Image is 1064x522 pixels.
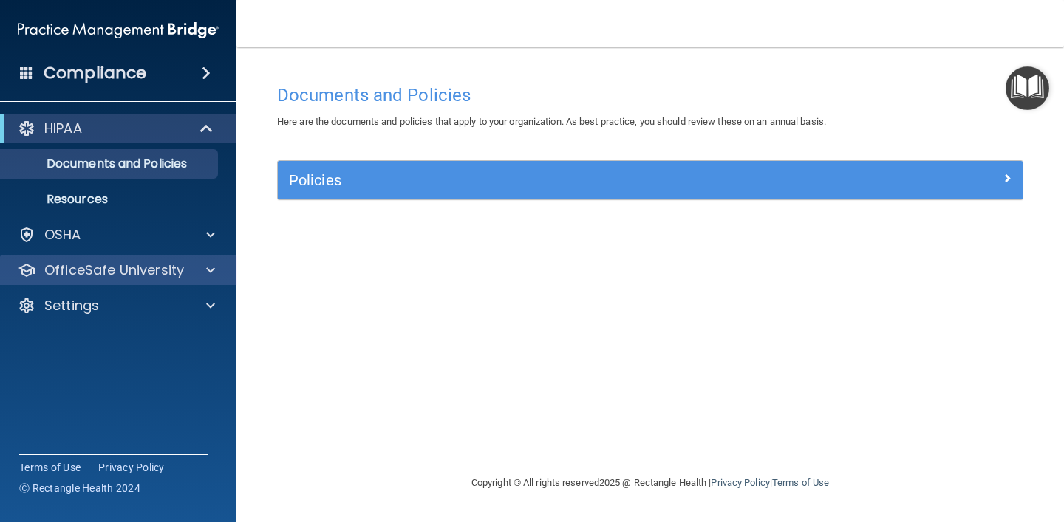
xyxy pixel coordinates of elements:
a: OSHA [18,226,215,244]
a: Terms of Use [19,460,81,475]
span: Ⓒ Rectangle Health 2024 [19,481,140,495]
p: Settings [44,297,99,315]
p: HIPAA [44,120,82,137]
a: HIPAA [18,120,214,137]
a: Privacy Policy [98,460,165,475]
img: PMB logo [18,16,219,45]
span: Here are the documents and policies that apply to your organization. As best practice, you should... [277,116,826,127]
a: OfficeSafe University [18,261,215,279]
div: Copyright © All rights reserved 2025 @ Rectangle Health | | [381,459,920,506]
p: OfficeSafe University [44,261,184,279]
a: Policies [289,168,1012,192]
button: Open Resource Center [1006,66,1049,110]
h5: Policies [289,172,825,188]
p: Resources [10,192,211,207]
a: Settings [18,297,215,315]
p: OSHA [44,226,81,244]
a: Terms of Use [772,477,829,488]
iframe: Drift Widget Chat Controller [808,442,1046,501]
p: Documents and Policies [10,157,211,171]
h4: Documents and Policies [277,86,1023,105]
a: Privacy Policy [711,477,769,488]
h4: Compliance [44,63,146,83]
